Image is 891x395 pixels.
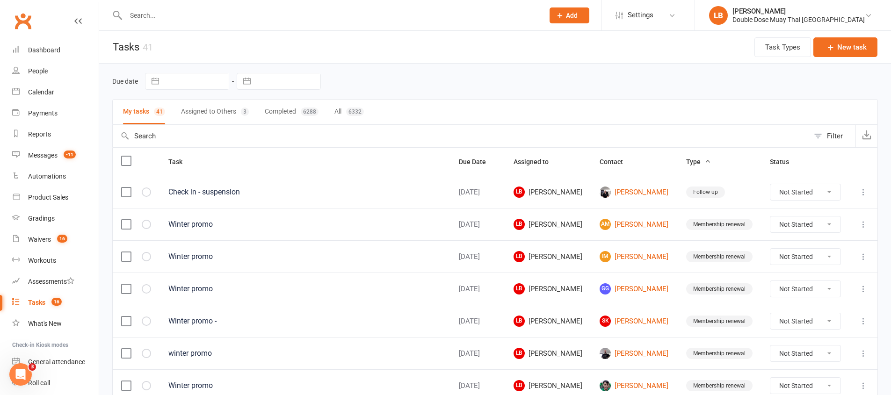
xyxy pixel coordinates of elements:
[28,130,51,138] div: Reports
[28,172,66,180] div: Automations
[709,6,728,25] div: LB
[28,151,58,159] div: Messages
[12,145,99,166] a: Messages -11
[12,208,99,229] a: Gradings
[600,156,633,167] button: Contact
[459,158,496,165] span: Due Date
[686,158,711,165] span: Type
[550,7,589,23] button: Add
[112,78,138,85] label: Due date
[99,31,153,63] h1: Tasks
[732,15,865,24] div: Double Dose Muay Thai [GEOGRAPHIC_DATA]
[28,215,55,222] div: Gradings
[28,236,51,243] div: Waivers
[11,9,35,33] a: Clubworx
[12,229,99,250] a: Waivers 16
[514,380,525,391] span: LB
[514,187,583,198] span: [PERSON_NAME]
[459,382,497,390] div: [DATE]
[168,316,442,326] div: Winter promo -
[827,130,843,142] div: Filter
[12,40,99,61] a: Dashboard
[600,316,669,327] a: SK[PERSON_NAME]
[12,373,99,394] a: Roll call
[600,219,611,230] span: AM
[12,313,99,334] a: What's New
[29,363,36,371] span: 3
[168,187,442,197] div: Check in - suspension
[686,380,753,391] div: Membership renewal
[12,250,99,271] a: Workouts
[600,316,611,327] span: SK
[514,380,583,391] span: [PERSON_NAME]
[514,156,559,167] button: Assigned to
[28,46,60,54] div: Dashboard
[143,42,153,53] div: 41
[514,187,525,198] span: LB
[123,9,537,22] input: Search...
[346,108,364,116] div: 6332
[686,348,753,359] div: Membership renewal
[754,37,811,57] button: Task Types
[813,37,877,57] button: New task
[123,100,165,124] button: My tasks41
[12,166,99,187] a: Automations
[12,124,99,145] a: Reports
[459,221,497,229] div: [DATE]
[514,316,525,327] span: LB
[28,358,85,366] div: General attendance
[686,251,753,262] div: Membership renewal
[28,109,58,117] div: Payments
[686,316,753,327] div: Membership renewal
[732,7,865,15] div: [PERSON_NAME]
[168,381,442,390] div: Winter promo
[686,219,753,230] div: Membership renewal
[459,285,497,293] div: [DATE]
[28,320,62,327] div: What's New
[28,257,56,264] div: Workouts
[600,187,669,198] a: [PERSON_NAME]
[57,235,67,243] span: 16
[600,251,611,262] span: IM
[9,363,32,386] iframe: Intercom live chat
[770,156,799,167] button: Status
[301,108,319,116] div: 6288
[168,158,193,165] span: Task
[12,187,99,208] a: Product Sales
[113,125,809,147] input: Search
[12,271,99,292] a: Assessments
[168,252,442,261] div: Winter promo
[770,158,799,165] span: Status
[600,283,611,294] span: GG
[514,348,525,359] span: LB
[459,188,497,196] div: [DATE]
[600,187,611,198] img: Skye Benson
[514,283,525,294] span: LB
[168,349,442,358] div: winter promo
[28,278,74,285] div: Assessments
[809,125,855,147] button: Filter
[241,108,249,116] div: 3
[12,292,99,313] a: Tasks 16
[459,350,497,358] div: [DATE]
[514,316,583,327] span: [PERSON_NAME]
[334,100,364,124] button: All6332
[514,283,583,294] span: [PERSON_NAME]
[514,348,583,359] span: [PERSON_NAME]
[168,220,442,229] div: Winter promo
[154,108,165,116] div: 41
[12,352,99,373] a: General attendance kiosk mode
[64,151,76,158] span: -11
[168,284,442,294] div: Winter promo
[28,379,50,387] div: Roll call
[566,12,578,19] span: Add
[265,100,319,124] button: Completed6288
[600,283,669,294] a: GG[PERSON_NAME]
[686,156,711,167] button: Type
[28,88,54,96] div: Calendar
[28,67,48,75] div: People
[600,348,611,359] img: Adam Wisener
[514,219,525,230] span: LB
[600,219,669,230] a: AM[PERSON_NAME]
[514,219,583,230] span: [PERSON_NAME]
